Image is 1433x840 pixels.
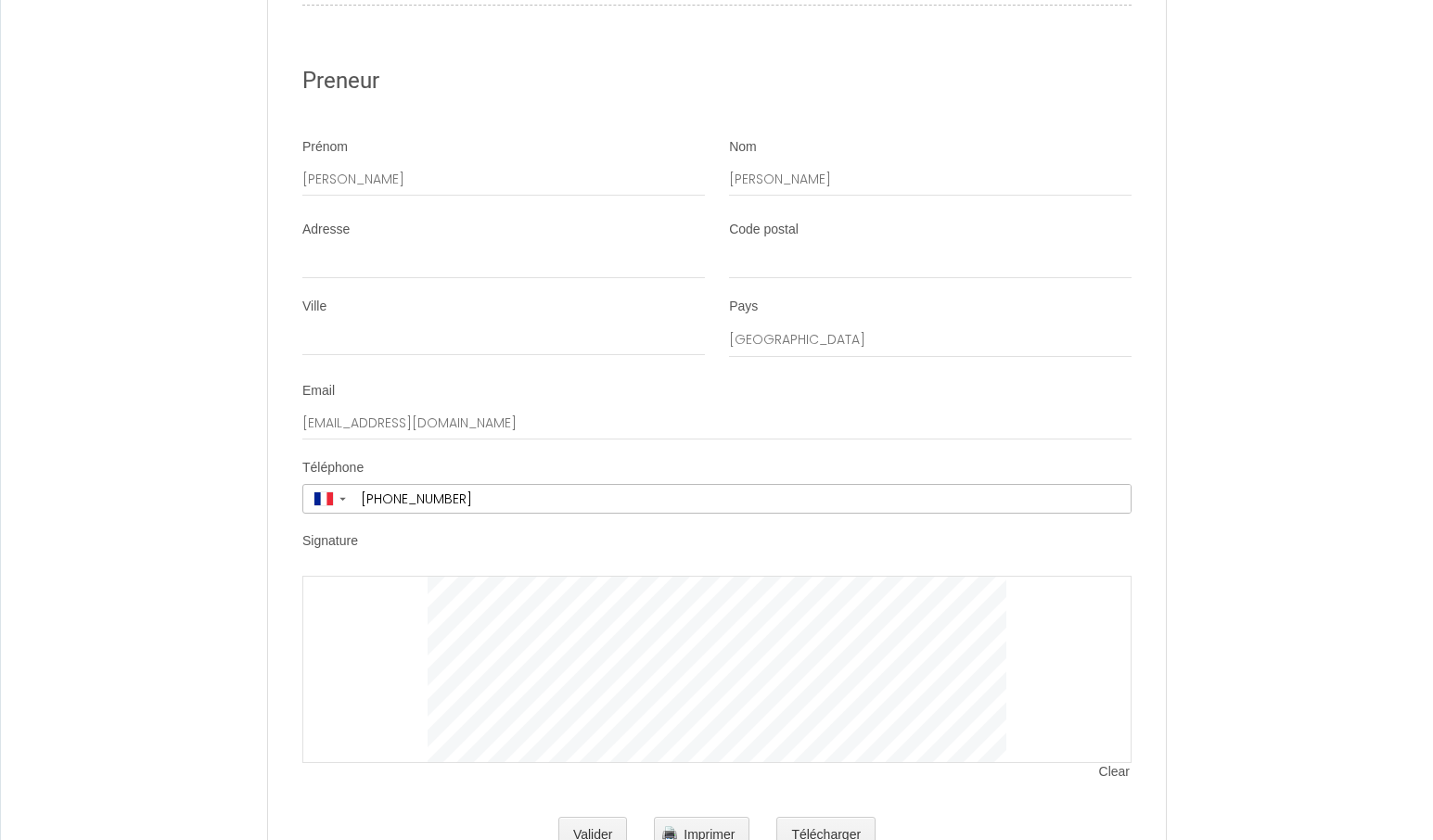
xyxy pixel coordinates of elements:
label: Adresse [302,221,350,239]
span: Clear [1099,763,1132,782]
input: +33 6 12 34 56 78 [354,485,1131,513]
h2: Preneur [302,63,1132,99]
label: Pays [729,298,758,316]
label: Signature [302,532,358,551]
span: ▼ [338,495,348,503]
label: Téléphone [302,459,364,477]
label: Email [302,382,335,401]
label: Ville [302,298,326,316]
label: Code postal [729,221,799,239]
label: Nom [729,138,757,157]
label: Prénom [302,138,348,157]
